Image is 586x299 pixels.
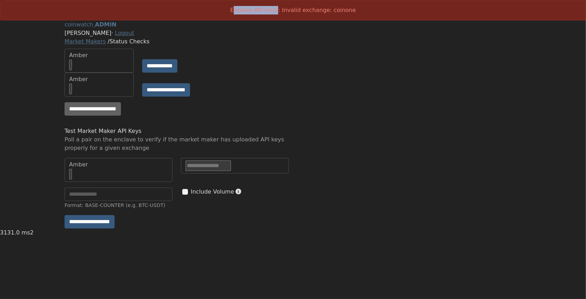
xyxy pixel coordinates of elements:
[65,21,116,28] a: coinwatch ADMIN
[65,37,521,46] div: Status Checks
[65,38,106,45] a: Market Makers
[65,29,521,37] div: [PERSON_NAME]
[65,20,93,29] div: coinwatch
[65,202,165,208] small: Format: BASE-COUNTER (e.g. BTC-USDT)
[69,51,129,60] div: Amber
[69,160,168,169] div: Amber
[191,188,234,196] label: Include Volume
[108,38,109,45] span: /
[115,30,134,36] a: Logout
[30,229,33,236] span: 2
[65,127,289,135] div: Test Market Maker API Keys
[69,75,129,84] div: Amber
[22,229,30,236] span: ms
[111,30,113,36] span: ·
[95,20,116,29] div: ADMIN
[65,135,289,152] div: Poll a pair on the enclave to verify if the market maker has uploaded API keys properly for a giv...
